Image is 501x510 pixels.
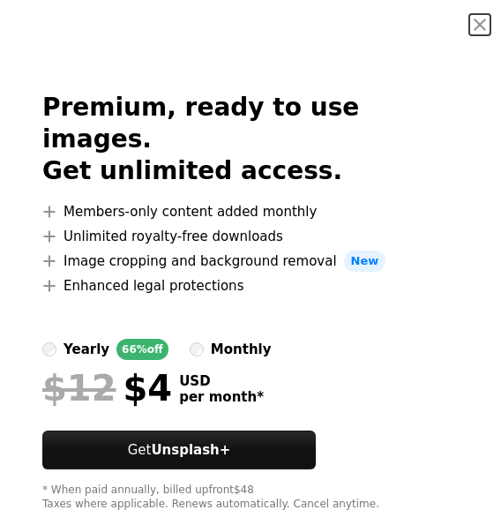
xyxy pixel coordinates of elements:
h2: Premium, ready to use images. Get unlimited access. [42,92,459,187]
div: 66% off [116,339,168,360]
input: yearly66%off [42,342,56,356]
div: monthly [211,339,272,360]
div: yearly [64,339,109,360]
span: $12 [42,367,116,409]
input: monthly [190,342,204,356]
span: New [344,251,386,272]
span: USD [179,373,264,389]
li: Members-only content added monthly [42,201,459,222]
span: per month * [179,389,264,405]
a: GetUnsplash+ [42,431,316,469]
strong: Unsplash+ [151,442,230,458]
li: Enhanced legal protections [42,275,459,296]
li: Unlimited royalty-free downloads [42,226,459,247]
div: $4 [42,367,172,409]
li: Image cropping and background removal [42,251,459,272]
